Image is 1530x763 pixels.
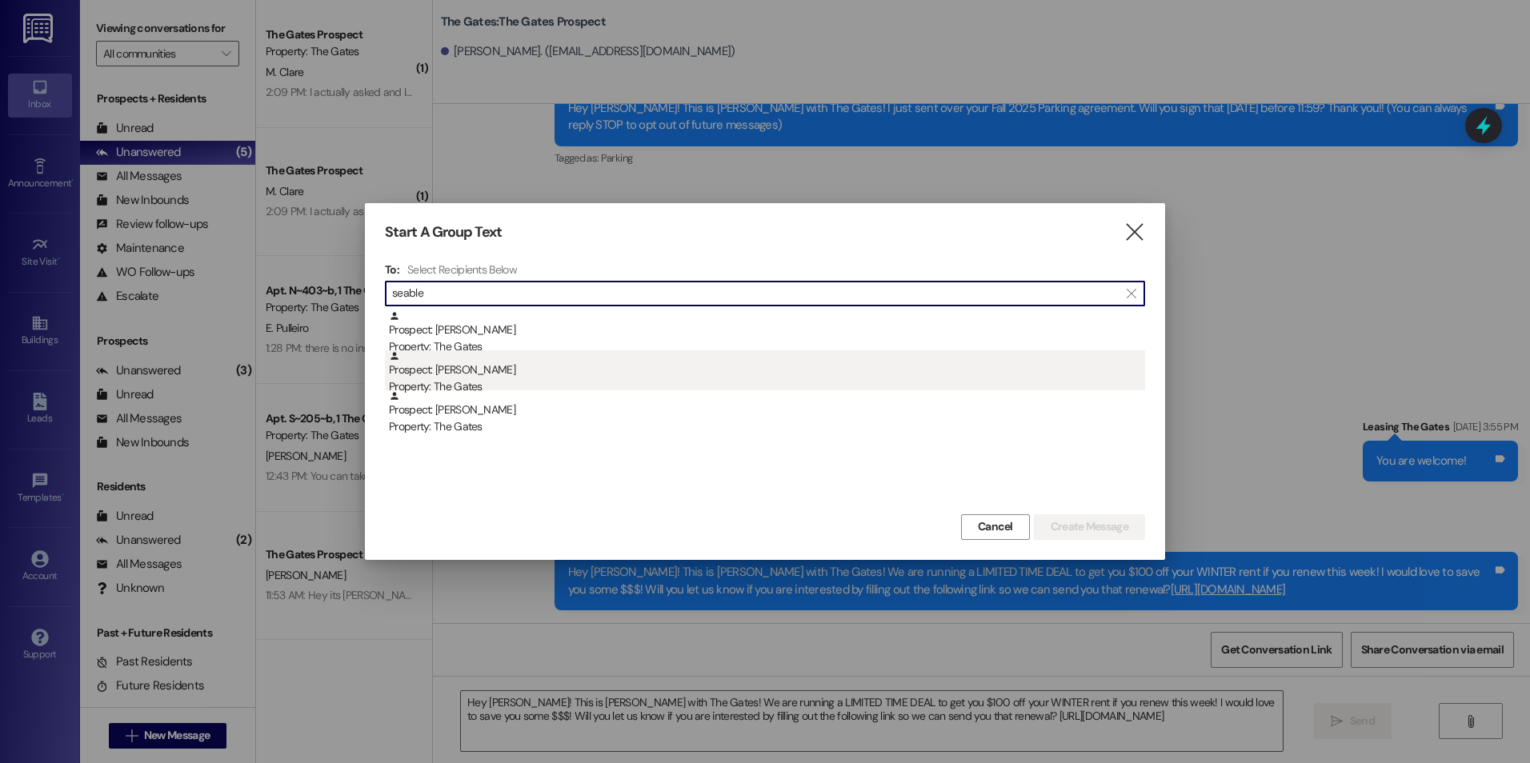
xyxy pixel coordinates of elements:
[389,418,1145,435] div: Property: The Gates
[385,223,502,242] h3: Start A Group Text
[1034,514,1145,540] button: Create Message
[1123,224,1145,241] i: 
[385,390,1145,430] div: Prospect: [PERSON_NAME]Property: The Gates
[389,310,1145,356] div: Prospect: [PERSON_NAME]
[389,350,1145,396] div: Prospect: [PERSON_NAME]
[1119,282,1144,306] button: Clear text
[1051,518,1128,535] span: Create Message
[385,310,1145,350] div: Prospect: [PERSON_NAME]Property: The Gates
[385,350,1145,390] div: Prospect: [PERSON_NAME]Property: The Gates
[407,262,517,277] h4: Select Recipients Below
[389,338,1145,355] div: Property: The Gates
[978,518,1013,535] span: Cancel
[385,262,399,277] h3: To:
[389,390,1145,436] div: Prospect: [PERSON_NAME]
[1127,287,1135,300] i: 
[389,378,1145,395] div: Property: The Gates
[392,282,1119,305] input: Search for any contact or apartment
[961,514,1030,540] button: Cancel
